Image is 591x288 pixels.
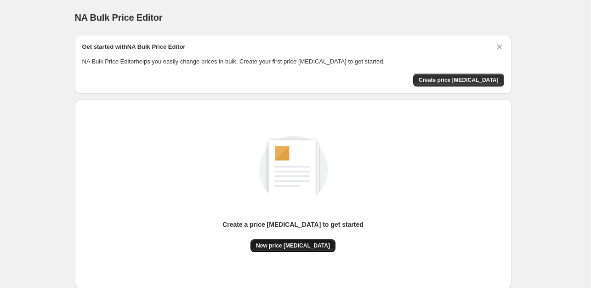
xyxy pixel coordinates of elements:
[82,42,186,52] h2: Get started with NA Bulk Price Editor
[250,239,335,252] button: New price [MEDICAL_DATA]
[82,57,504,66] p: NA Bulk Price Editor helps you easily change prices in bulk. Create your first price [MEDICAL_DAT...
[495,42,504,52] button: Dismiss card
[413,74,504,86] button: Create price change job
[419,76,499,84] span: Create price [MEDICAL_DATA]
[75,12,163,23] span: NA Bulk Price Editor
[222,220,364,229] p: Create a price [MEDICAL_DATA] to get started
[256,242,330,249] span: New price [MEDICAL_DATA]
